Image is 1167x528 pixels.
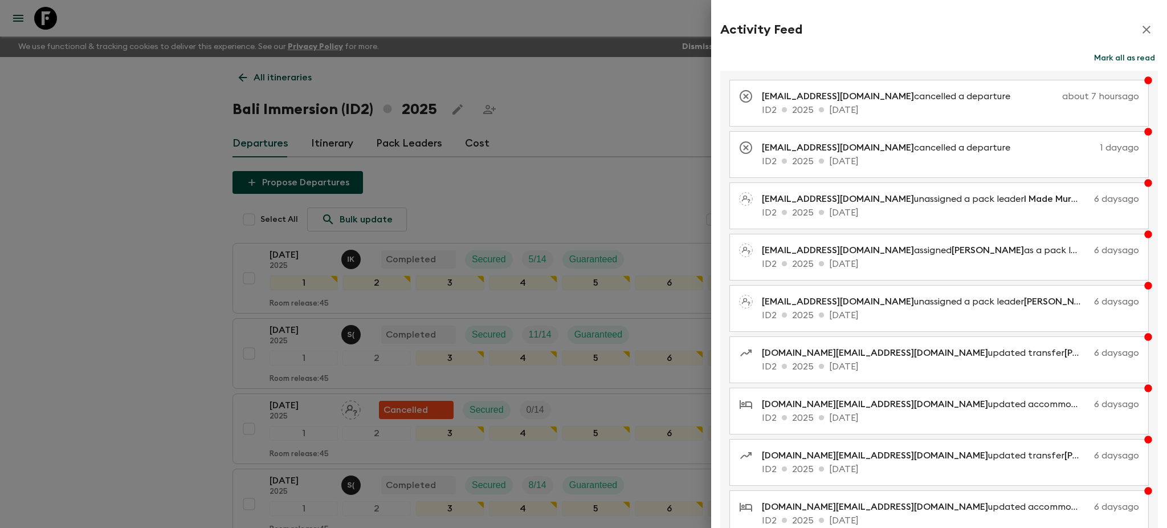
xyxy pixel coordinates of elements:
span: [EMAIL_ADDRESS][DOMAIN_NAME] [762,246,914,255]
p: 1 day ago [1024,141,1139,155]
p: ID2 2025 [DATE] [762,360,1139,373]
p: ID2 2025 [DATE] [762,462,1139,476]
p: assigned as a pack leader [762,243,1090,257]
p: cancelled a departure [762,141,1019,155]
p: unassigned a pack leader [762,295,1090,308]
span: [DOMAIN_NAME][EMAIL_ADDRESS][DOMAIN_NAME] [762,502,988,511]
p: ID2 2025 [DATE] [762,103,1139,117]
span: [EMAIL_ADDRESS][DOMAIN_NAME] [762,297,914,306]
p: 6 days ago [1094,397,1139,411]
span: [DOMAIN_NAME][EMAIL_ADDRESS][DOMAIN_NAME] [762,348,988,358]
p: updated accommodation [762,397,1090,411]
p: ID2 2025 [DATE] [762,411,1139,425]
button: Mark all as read [1091,50,1158,66]
h2: Activity Feed [720,22,802,37]
p: updated transfer [762,449,1090,462]
span: I Made Murawan [1024,194,1095,204]
p: 6 days ago [1094,243,1139,257]
p: 6 days ago [1094,449,1139,462]
span: [DOMAIN_NAME][EMAIL_ADDRESS][DOMAIN_NAME] [762,400,988,409]
p: ID2 2025 [DATE] [762,206,1139,220]
span: [EMAIL_ADDRESS][DOMAIN_NAME] [762,143,914,152]
p: updated transfer [762,346,1090,360]
p: cancelled a departure [762,90,1019,103]
p: ID2 2025 [DATE] [762,257,1139,271]
span: [PERSON_NAME] [952,246,1024,255]
p: 6 days ago [1094,192,1139,206]
span: [EMAIL_ADDRESS][DOMAIN_NAME] [762,92,914,101]
p: 6 days ago [1094,295,1139,308]
p: ID2 2025 [DATE] [762,308,1139,322]
p: ID2 2025 [DATE] [762,155,1139,168]
p: updated accommodation [762,500,1090,514]
span: [EMAIL_ADDRESS][DOMAIN_NAME] [762,194,914,204]
span: [DOMAIN_NAME][EMAIL_ADDRESS][DOMAIN_NAME] [762,451,988,460]
p: about 7 hours ago [1024,90,1139,103]
p: unassigned a pack leader [762,192,1090,206]
p: 6 days ago [1094,346,1139,360]
p: 6 days ago [1094,500,1139,514]
p: ID2 2025 [DATE] [762,514,1139,527]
